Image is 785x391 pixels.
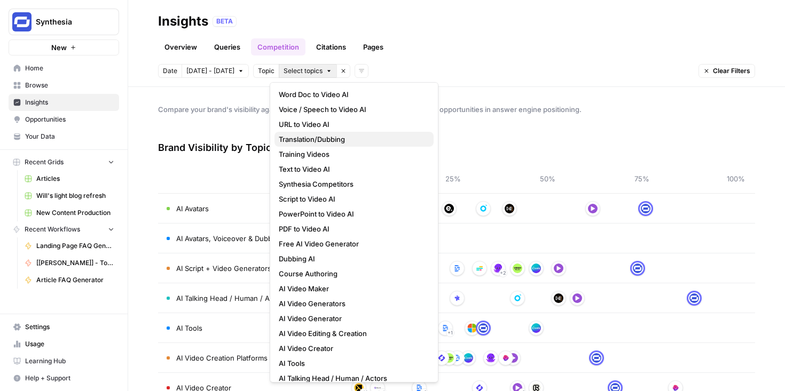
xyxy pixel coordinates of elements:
span: AI Video Editing & Creation [279,328,425,339]
img: 9w0gpg5mysfnm3lmj7yygg5fv3dk [508,353,518,363]
span: + 1 [448,328,453,338]
img: wbzcudw5kms8jr96o3ay9o5jrnna [505,204,514,213]
span: New Content Production [36,208,114,218]
img: wbzcudw5kms8jr96o3ay9o5jrnna [554,293,563,303]
a: Pages [357,38,390,55]
img: 5ishofca9hhfzkbc6046dfm6zfk6 [493,264,503,273]
img: jjektd9lpdybu0t8niljeurwhztl [452,293,462,303]
img: t7020at26d8erv19khrwcw8unm2u [531,323,541,333]
span: AI Video Creator [279,343,425,354]
span: 25% [443,173,464,184]
span: AI Avatars, Voiceover & Dubbing Technology [176,233,323,244]
span: Course Authoring [279,268,425,279]
span: 50% [537,173,558,184]
span: Recent Grids [25,157,64,167]
a: [[PERSON_NAME]] - Tools & Features Pages Refreshe - [MAIN WORKFLOW] [20,254,119,272]
img: xvlm1tp7ydqmv3akr6p4ptg0hnp0 [452,353,462,363]
a: Articles [20,170,119,187]
span: AI Video Generator [279,313,425,324]
button: [DATE] - [DATE] [182,64,249,78]
img: kn4yydfihu1m6ctu54l2b7jhf7vx [592,353,601,363]
span: Help + Support [25,373,114,383]
img: tq86vd83ef1nrwn668d8ilq4lo0e [501,353,511,363]
a: Browse [9,77,119,94]
span: Usage [25,339,114,349]
span: PowerPoint to Video AI [279,209,425,219]
button: New [9,39,119,55]
img: xvlm1tp7ydqmv3akr6p4ptg0hnp0 [452,264,462,273]
a: Landing Page FAQ Generator [20,237,119,254]
span: + 2 [500,268,506,278]
img: kn4yydfihu1m6ctu54l2b7jhf7vx [689,293,699,303]
a: Queries [208,38,247,55]
span: Learning Hub [25,356,114,366]
span: AI Video Creation Platforms & Tools [176,353,294,363]
span: 100% [725,173,747,184]
span: 75% [631,173,653,184]
a: Your Data [9,128,119,145]
a: Citations [310,38,352,55]
img: Synthesia Logo [12,12,32,31]
a: Will's light blog refresh [20,187,119,204]
div: Select topics [270,82,438,382]
a: New Content Production [20,204,119,221]
span: AI Talking Head / Human / Actors [176,293,286,304]
span: Articles [36,174,114,183]
span: Landing Page FAQ Generator [36,241,114,251]
img: kn4yydfihu1m6ctu54l2b7jhf7vx [633,264,642,273]
span: AI Talking Head / Human / Actors [279,373,425,384]
span: Topic [258,66,274,76]
span: AI Video Generators [279,298,425,309]
span: AI Tools [279,358,425,369]
span: Article FAQ Generator [36,275,114,285]
button: Select topics [279,64,336,78]
span: New [51,42,67,53]
a: Learning Hub [9,353,119,370]
span: [[PERSON_NAME]] - Tools & Features Pages Refreshe - [MAIN WORKFLOW] [36,258,114,268]
a: Insights [9,94,119,111]
span: AI Tools [176,323,202,333]
img: mcmhkv09b4vf98jn9w53sqh8s3rw [475,264,484,273]
span: Your Data [25,132,114,141]
img: t7020at26d8erv19khrwcw8unm2u [464,353,473,363]
img: 9w0gpg5mysfnm3lmj7yygg5fv3dk [588,204,598,213]
span: Synthesia Competitors [279,179,425,189]
a: Competition [251,38,305,55]
img: kn4yydfihu1m6ctu54l2b7jhf7vx [478,323,488,333]
span: Opportunities [25,115,114,124]
div: BETA [213,16,237,27]
button: Clear Filters [698,64,755,78]
span: Compare your brand's visibility against competitors across topics to identify gaps and opportunit... [158,104,755,115]
span: AI Script + Video Generators [176,263,271,274]
span: Date [163,66,177,76]
img: 9w0gpg5mysfnm3lmj7yygg5fv3dk [554,264,563,273]
span: PDF to Video AI [279,224,425,234]
span: Home [25,63,114,73]
span: Will's light blog refresh [36,191,114,201]
span: Synthesia [36,17,100,27]
a: Opportunities [9,111,119,128]
span: Clear Filters [713,66,750,76]
img: t7020at26d8erv19khrwcw8unm2u [531,264,541,273]
span: [DATE] - [DATE] [186,66,234,76]
a: Usage [9,336,119,353]
span: Insights [25,98,114,107]
img: 5ishofca9hhfzkbc6046dfm6zfk6 [486,353,496,363]
span: AI Video Maker [279,283,425,294]
img: 9w0gpg5mysfnm3lmj7yygg5fv3dk [572,293,582,303]
button: Recent Grids [9,154,119,170]
span: Dubbing AI [279,253,425,264]
span: Training Videos [279,149,425,159]
span: Script to Video AI [279,194,425,204]
span: URL to Video AI [279,119,425,130]
img: 6a73yfkrldwrfnc26ge4t4xld60l [444,204,454,213]
span: Free AI Video Generator [279,238,425,249]
a: Article FAQ Generator [20,272,119,289]
span: Select topics [284,66,323,76]
img: 9wpugrpdx4fnsltybfg8w7wdmn3z [478,204,488,213]
img: jz86opb9spy4uaui193389rfc1lw [444,353,454,363]
img: kn4yydfihu1m6ctu54l2b7jhf7vx [641,204,650,213]
div: Insights [158,13,208,30]
button: Recent Workflows [9,221,119,237]
button: Workspace: Synthesia [9,9,119,35]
